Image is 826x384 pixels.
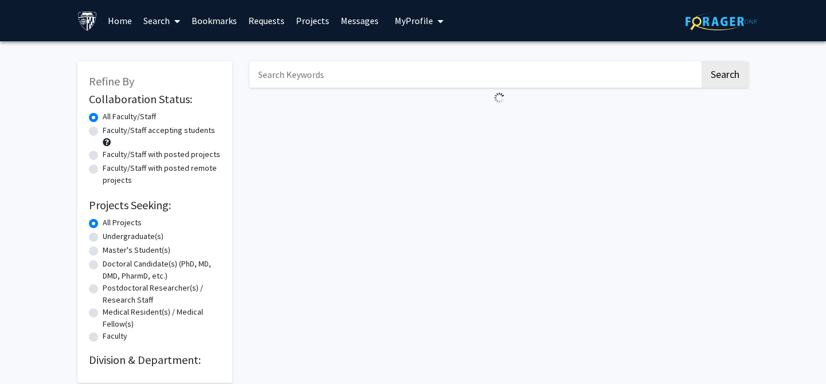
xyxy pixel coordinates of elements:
a: Requests [243,1,290,41]
label: Doctoral Candidate(s) (PhD, MD, DMD, PharmD, etc.) [103,258,221,282]
label: Postdoctoral Researcher(s) / Research Staff [103,282,221,306]
span: My Profile [395,15,433,26]
label: Faculty/Staff with posted projects [103,148,220,160]
h2: Division & Department: [89,353,221,367]
a: Home [102,1,138,41]
label: Faculty [103,330,127,342]
input: Search Keywords [250,61,700,88]
label: Faculty/Staff with posted remote projects [103,162,221,186]
button: Search [702,61,749,88]
a: Projects [290,1,335,41]
span: Refine By [89,74,134,88]
a: Bookmarks [186,1,243,41]
label: Faculty/Staff accepting students [103,124,215,136]
img: Johns Hopkins University Logo [77,11,98,31]
h2: Collaboration Status: [89,92,221,106]
nav: Page navigation [250,108,749,134]
a: Messages [335,1,384,41]
label: Medical Resident(s) / Medical Fellow(s) [103,306,221,330]
label: Undergraduate(s) [103,230,163,242]
a: Search [138,1,186,41]
label: All Projects [103,217,142,229]
h2: Projects Seeking: [89,198,221,212]
img: ForagerOne Logo [685,13,757,30]
label: All Faculty/Staff [103,111,156,123]
label: Master's Student(s) [103,244,170,256]
img: Loading [489,88,509,108]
